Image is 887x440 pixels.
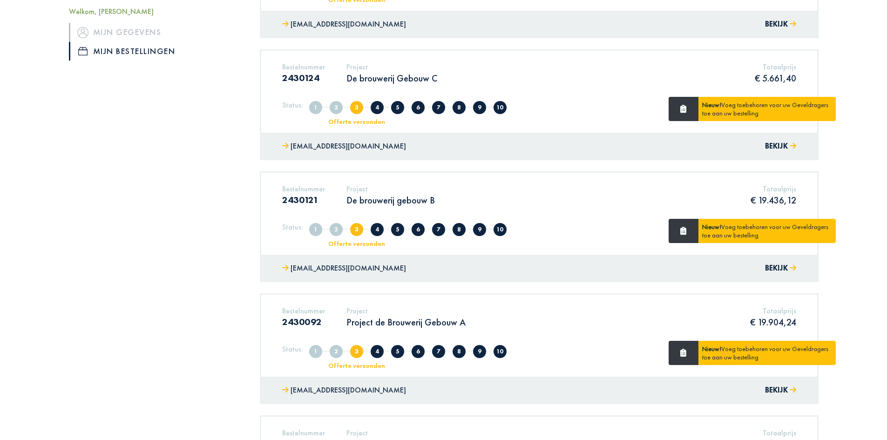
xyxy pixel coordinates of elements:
[282,140,406,153] a: [EMAIL_ADDRESS][DOMAIN_NAME]
[309,101,322,114] span: Aangemaakt
[751,184,796,193] h5: Totaalprijs
[698,341,836,365] div: Voeg toebehoren voor uw Geveldragers toe aan uw bestelling
[698,97,836,121] div: Voeg toebehoren voor uw Geveldragers toe aan uw bestelling
[453,223,466,236] span: In nabehandeling
[78,47,88,55] img: icon
[755,72,796,84] p: € 5.661,40
[350,101,363,114] span: Offerte verzonden
[432,223,445,236] span: In productie
[432,101,445,114] span: In productie
[412,345,425,358] span: Offerte goedgekeurd
[765,262,796,275] button: Bekijk
[494,101,507,114] span: Geleverd/afgehaald
[282,223,303,231] h5: Status:
[282,384,406,397] a: [EMAIL_ADDRESS][DOMAIN_NAME]
[282,316,325,327] h3: 2430092
[755,62,796,71] h5: Totaalprijs
[391,345,404,358] span: Offerte afgekeurd
[318,362,395,369] div: Offerte verzonden
[350,223,363,236] span: Offerte verzonden
[282,345,303,353] h5: Status:
[453,345,466,358] span: In nabehandeling
[309,223,322,236] span: Aangemaakt
[69,23,246,41] a: iconMijn gegevens
[432,345,445,358] span: In productie
[494,345,507,358] span: Geleverd/afgehaald
[765,140,796,153] button: Bekijk
[77,27,88,38] img: icon
[765,18,796,31] button: Bekijk
[69,42,246,61] a: iconMijn bestellingen
[346,184,435,193] h5: Project
[412,101,425,114] span: Offerte goedgekeurd
[750,306,796,315] h5: Totaalprijs
[282,62,325,71] h5: Bestelnummer
[350,345,363,358] span: Offerte verzonden
[282,101,303,109] h5: Status:
[282,18,406,31] a: [EMAIL_ADDRESS][DOMAIN_NAME]
[754,428,796,437] h5: Totaalprijs
[473,223,486,236] span: Klaar voor levering/afhaling
[318,118,395,125] div: Offerte verzonden
[330,345,343,358] span: Volledig
[282,262,406,275] a: [EMAIL_ADDRESS][DOMAIN_NAME]
[473,101,486,114] span: Klaar voor levering/afhaling
[371,223,384,236] span: Offerte in overleg
[371,101,384,114] span: Offerte in overleg
[751,194,796,206] p: € 19.436,12
[318,240,395,247] div: Offerte verzonden
[282,72,325,83] h3: 2430124
[473,345,486,358] span: Klaar voor levering/afhaling
[371,345,384,358] span: Offerte in overleg
[282,184,325,193] h5: Bestelnummer
[282,194,325,205] h3: 2430121
[346,194,435,206] p: De brouwerij gebouw B
[391,223,404,236] span: Offerte afgekeurd
[391,101,404,114] span: Offerte afgekeurd
[453,101,466,114] span: In nabehandeling
[309,345,322,358] span: Aangemaakt
[346,62,437,71] h5: Project
[282,428,325,437] h5: Bestelnummer
[702,345,721,353] strong: Nieuw!
[346,316,466,328] p: Project de Brouwerij Gebouw A
[412,223,425,236] span: Offerte goedgekeurd
[330,101,343,114] span: Volledig
[698,219,836,243] div: Voeg toebehoren voor uw Geveldragers toe aan uw bestelling
[69,7,246,16] h5: Welkom, [PERSON_NAME]
[346,428,436,437] h5: Project
[702,101,721,109] strong: Nieuw!
[750,316,796,328] p: € 19.904,24
[282,306,325,315] h5: Bestelnummer
[702,223,721,231] strong: Nieuw!
[346,306,466,315] h5: Project
[765,384,796,397] button: Bekijk
[494,223,507,236] span: Geleverd/afgehaald
[330,223,343,236] span: Volledig
[346,72,437,84] p: De brouwerij Gebouw C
